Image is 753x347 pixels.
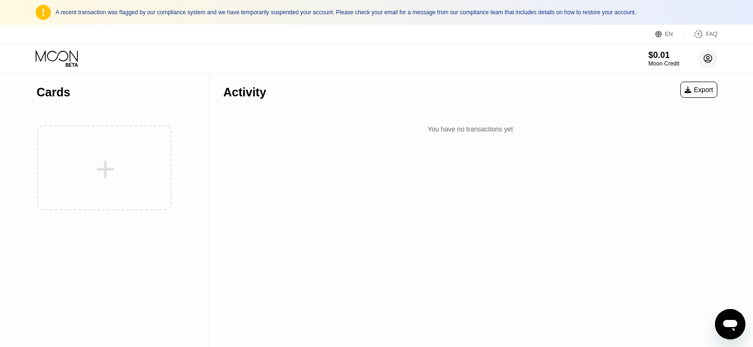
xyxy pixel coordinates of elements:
div: You have no transactions yet [223,121,717,138]
div: Cards [37,85,70,99]
div: Activity [223,85,266,99]
div: Export [685,86,713,94]
div: $0.01 [648,50,679,60]
div: A recent transaction was flagged by our compliance system and we have temporarily suspended your ... [56,9,717,16]
iframe: Button to launch messaging window [715,309,745,339]
div: $0.01Moon Credit [648,50,679,67]
div: Export [680,82,717,98]
div: EN [665,31,673,38]
div: FAQ [706,31,717,38]
div: Moon Credit [648,60,679,67]
div: EN [655,29,684,39]
div: FAQ [684,29,717,39]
